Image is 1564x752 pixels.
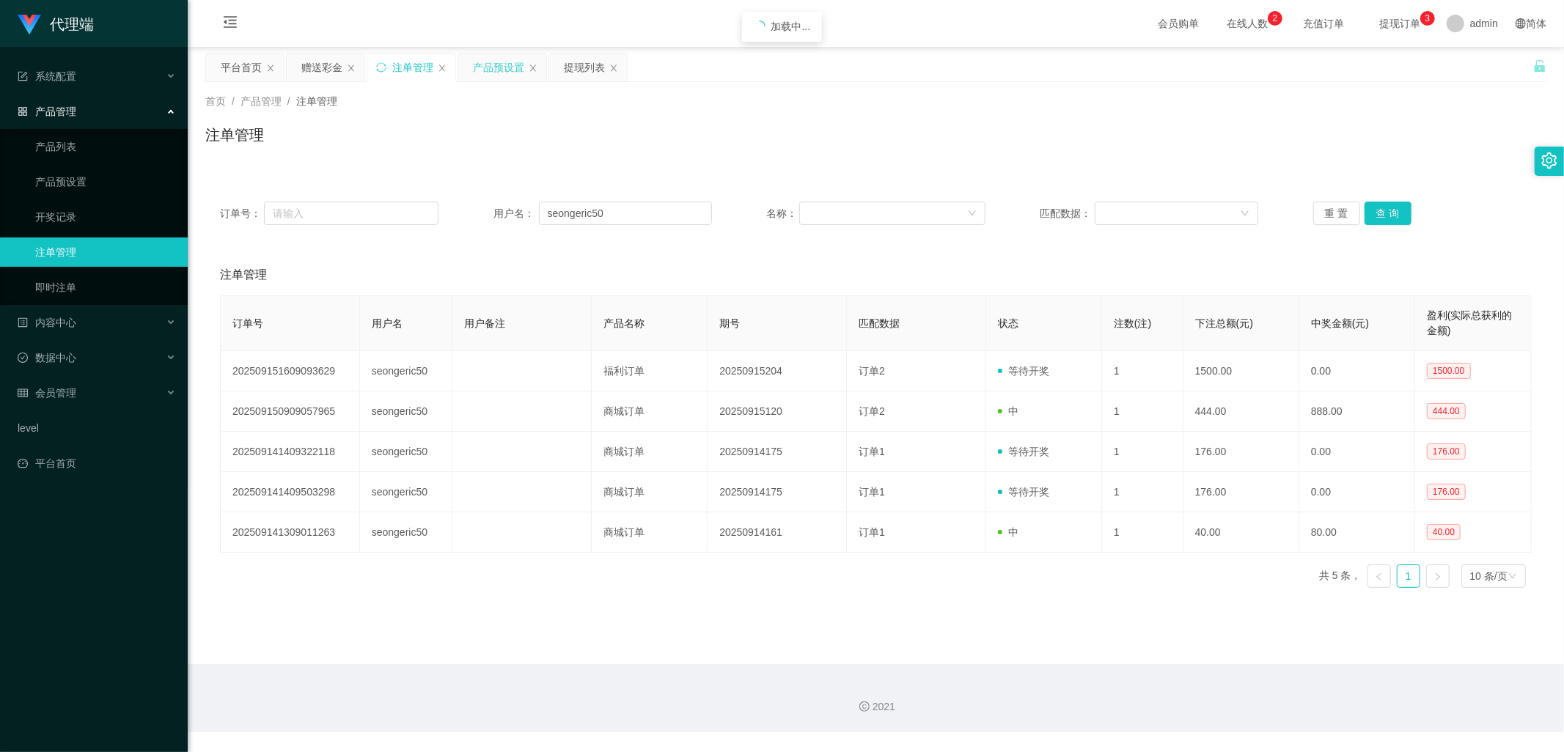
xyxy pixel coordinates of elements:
[1433,572,1442,581] i: 图标: right
[232,317,263,329] span: 订单号
[1183,472,1299,512] td: 176.00
[221,432,360,472] td: 202509141409322118
[221,472,360,512] td: 202509141409503298
[998,365,1049,377] span: 等待开奖
[592,472,708,512] td: 商城订单
[1365,202,1411,225] button: 查 询
[1541,152,1557,169] i: 图标: setting
[708,472,847,512] td: 20250914175
[35,167,176,196] a: 产品预设置
[859,317,900,329] span: 匹配数据
[1183,432,1299,472] td: 176.00
[18,18,94,29] a: 代理端
[50,1,94,48] h1: 代理端
[18,388,28,398] i: 图标: table
[1299,512,1415,553] td: 80.00
[1427,403,1466,419] span: 444.00
[473,54,524,81] div: 产品预设置
[301,54,342,81] div: 赠送彩金
[1241,209,1249,219] i: 图标: down
[205,95,226,107] span: 首页
[539,202,712,225] input: 请输入
[347,64,356,73] i: 图标: close
[1375,572,1384,581] i: 图标: left
[1183,391,1299,432] td: 444.00
[1427,363,1470,379] span: 1500.00
[221,54,262,81] div: 平台首页
[205,124,264,146] h1: 注单管理
[1516,18,1526,29] i: 图标: global
[592,391,708,432] td: 商城订单
[360,391,453,432] td: seongeric50
[493,206,539,221] span: 用户名：
[35,132,176,161] a: 产品列表
[859,405,885,417] span: 订单2
[859,701,870,712] i: 图标: copyright
[1367,564,1391,588] li: 上一页
[1427,524,1461,540] span: 40.00
[771,21,811,32] span: 加载中...
[1102,391,1183,432] td: 1
[232,95,235,107] span: /
[998,526,1018,538] span: 中
[1102,512,1183,553] td: 1
[1195,317,1253,329] span: 下注总额(元)
[18,71,28,81] i: 图标: form
[1102,432,1183,472] td: 1
[1427,309,1513,336] span: 盈利(实际总获利的金额)
[998,486,1049,498] span: 等待开奖
[18,449,176,478] a: 图标: dashboard平台首页
[564,54,605,81] div: 提现列表
[1219,18,1275,29] span: 在线人数
[35,202,176,232] a: 开奖记录
[1397,564,1420,588] li: 1
[708,351,847,391] td: 20250915204
[18,317,76,328] span: 内容中心
[1273,11,1278,26] p: 2
[18,106,28,117] i: 图标: appstore-o
[376,62,386,73] i: 图标: sync
[360,472,453,512] td: seongeric50
[221,351,360,391] td: 202509151609093629
[35,273,176,302] a: 即时注单
[18,353,28,363] i: 图标: check-circle-o
[968,209,977,219] i: 图标: down
[1040,206,1095,221] span: 匹配数据：
[859,526,885,538] span: 订单1
[1102,472,1183,512] td: 1
[1299,472,1415,512] td: 0.00
[199,699,1552,715] div: 2021
[205,1,255,48] i: 图标: menu-fold
[1296,18,1351,29] span: 充值订单
[1299,391,1415,432] td: 888.00
[1427,484,1466,500] span: 176.00
[360,512,453,553] td: seongeric50
[708,391,847,432] td: 20250915120
[221,512,360,553] td: 202509141309011263
[1183,351,1299,391] td: 1500.00
[1398,565,1420,587] a: 1
[18,15,41,35] img: logo.9652507e.png
[1313,202,1360,225] button: 重 置
[220,266,267,284] span: 注单管理
[372,317,403,329] span: 用户名
[592,432,708,472] td: 商城订单
[1425,11,1431,26] p: 3
[266,64,275,73] i: 图标: close
[1299,351,1415,391] td: 0.00
[1470,565,1508,587] div: 10 条/页
[296,95,337,107] span: 注单管理
[18,70,76,82] span: 系统配置
[603,317,645,329] span: 产品名称
[708,512,847,553] td: 20250914161
[1268,11,1282,26] sup: 2
[464,317,505,329] span: 用户备注
[35,237,176,267] a: 注单管理
[287,95,290,107] span: /
[1420,11,1435,26] sup: 3
[1508,572,1517,582] i: 图标: down
[18,387,76,399] span: 会员管理
[392,54,433,81] div: 注单管理
[1183,512,1299,553] td: 40.00
[18,352,76,364] span: 数据中心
